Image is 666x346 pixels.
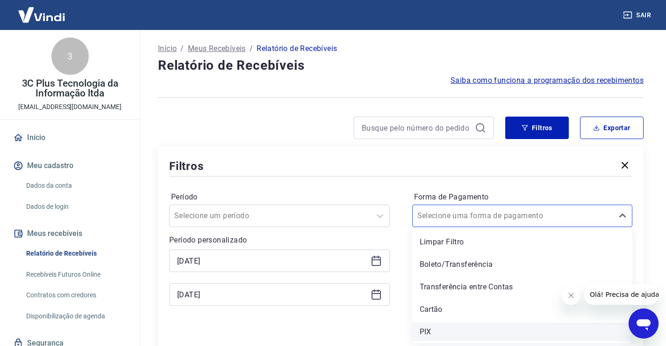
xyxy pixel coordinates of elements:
[22,265,129,284] a: Recebíveis Futuros Online
[169,235,390,246] p: Período personalizado
[584,284,659,305] iframe: Mensagem da empresa
[22,197,129,216] a: Dados de login
[451,75,644,86] a: Saiba como funciona a programação dos recebimentos
[412,323,633,341] div: PIX
[412,255,633,274] div: Boleto/Transferência
[412,233,633,251] div: Limpar Filtro
[180,43,184,54] p: /
[11,155,129,176] button: Meu cadastro
[414,191,631,203] label: Forma de Pagamento
[412,278,633,296] div: Transferência entre Contas
[177,287,367,302] input: Data final
[629,309,659,339] iframe: Botão para abrir a janela de mensagens
[505,117,569,139] button: Filtros
[177,254,367,268] input: Data inicial
[11,0,72,29] img: Vindi
[412,300,633,319] div: Cartão
[257,43,337,54] p: Relatório de Recebíveis
[169,159,204,174] h5: Filtros
[51,37,89,75] div: 3
[22,286,129,305] a: Contratos com credores
[580,117,644,139] button: Exportar
[171,191,388,203] label: Período
[22,307,129,326] a: Disponibilização de agenda
[6,7,79,14] span: Olá! Precisa de ajuda?
[158,43,177,54] a: Início
[362,121,471,135] input: Busque pelo número do pedido
[562,286,580,305] iframe: Fechar mensagem
[22,244,129,263] a: Relatório de Recebíveis
[7,79,132,98] p: 3C Plus Tecnologia da Informação ltda
[158,56,644,75] h4: Relatório de Recebíveis
[188,43,246,54] a: Meus Recebíveis
[18,102,122,112] p: [EMAIL_ADDRESS][DOMAIN_NAME]
[11,127,129,148] a: Início
[11,223,129,244] button: Meus recebíveis
[22,176,129,195] a: Dados da conta
[621,7,655,24] button: Sair
[250,43,253,54] p: /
